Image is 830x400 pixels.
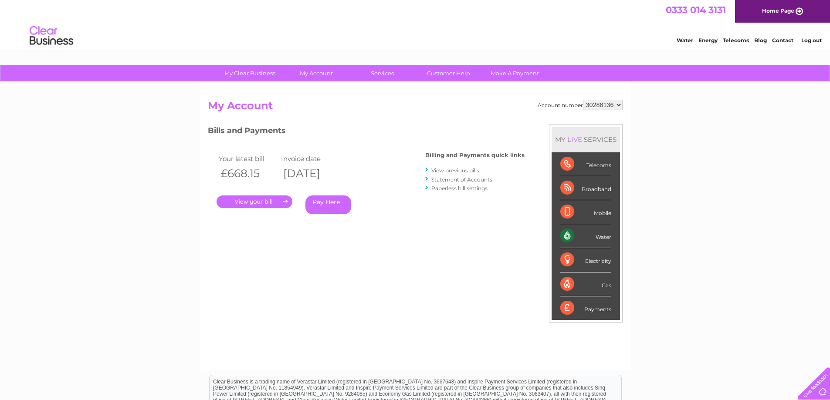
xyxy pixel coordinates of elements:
[552,127,620,152] div: MY SERVICES
[560,224,611,248] div: Water
[29,23,74,49] img: logo.png
[560,272,611,296] div: Gas
[560,248,611,272] div: Electricity
[214,65,286,81] a: My Clear Business
[723,37,749,44] a: Telecoms
[560,296,611,320] div: Payments
[698,37,718,44] a: Energy
[305,195,351,214] a: Pay Here
[217,195,292,208] a: .
[677,37,693,44] a: Water
[754,37,767,44] a: Blog
[560,176,611,200] div: Broadband
[772,37,793,44] a: Contact
[217,153,279,165] td: Your latest bill
[560,152,611,176] div: Telecoms
[431,185,488,192] a: Paperless bill settings
[210,5,621,42] div: Clear Business is a trading name of Verastar Limited (registered in [GEOGRAPHIC_DATA] No. 3667643...
[666,4,726,15] a: 0333 014 3131
[431,176,492,183] a: Statement of Accounts
[538,100,623,110] div: Account number
[279,165,342,182] th: [DATE]
[346,65,418,81] a: Services
[279,153,342,165] td: Invoice date
[280,65,352,81] a: My Account
[566,135,584,144] div: LIVE
[479,65,551,81] a: Make A Payment
[217,165,279,182] th: £668.15
[208,100,623,116] h2: My Account
[425,152,525,158] h4: Billing and Payments quick links
[560,200,611,224] div: Mobile
[208,124,525,140] h3: Bills and Payments
[431,167,479,174] a: View previous bills
[413,65,484,81] a: Customer Help
[801,37,822,44] a: Log out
